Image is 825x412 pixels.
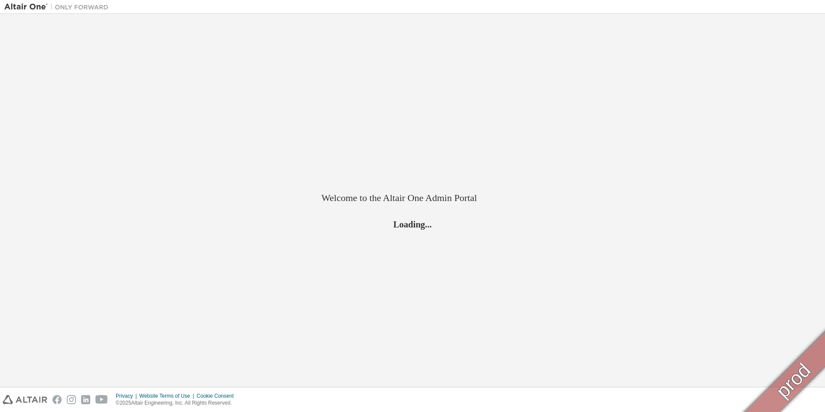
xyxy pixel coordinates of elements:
img: altair_logo.svg [3,395,47,404]
h2: Loading... [321,218,504,230]
img: Altair One [4,3,113,11]
p: © 2025 Altair Engineering, Inc. All Rights Reserved. [116,399,239,407]
img: facebook.svg [52,395,62,404]
img: instagram.svg [67,395,76,404]
img: linkedin.svg [81,395,90,404]
div: Privacy [116,393,139,399]
div: Website Terms of Use [139,393,196,399]
img: youtube.svg [95,395,108,404]
h2: Welcome to the Altair One Admin Portal [321,192,504,204]
div: Cookie Consent [196,393,239,399]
